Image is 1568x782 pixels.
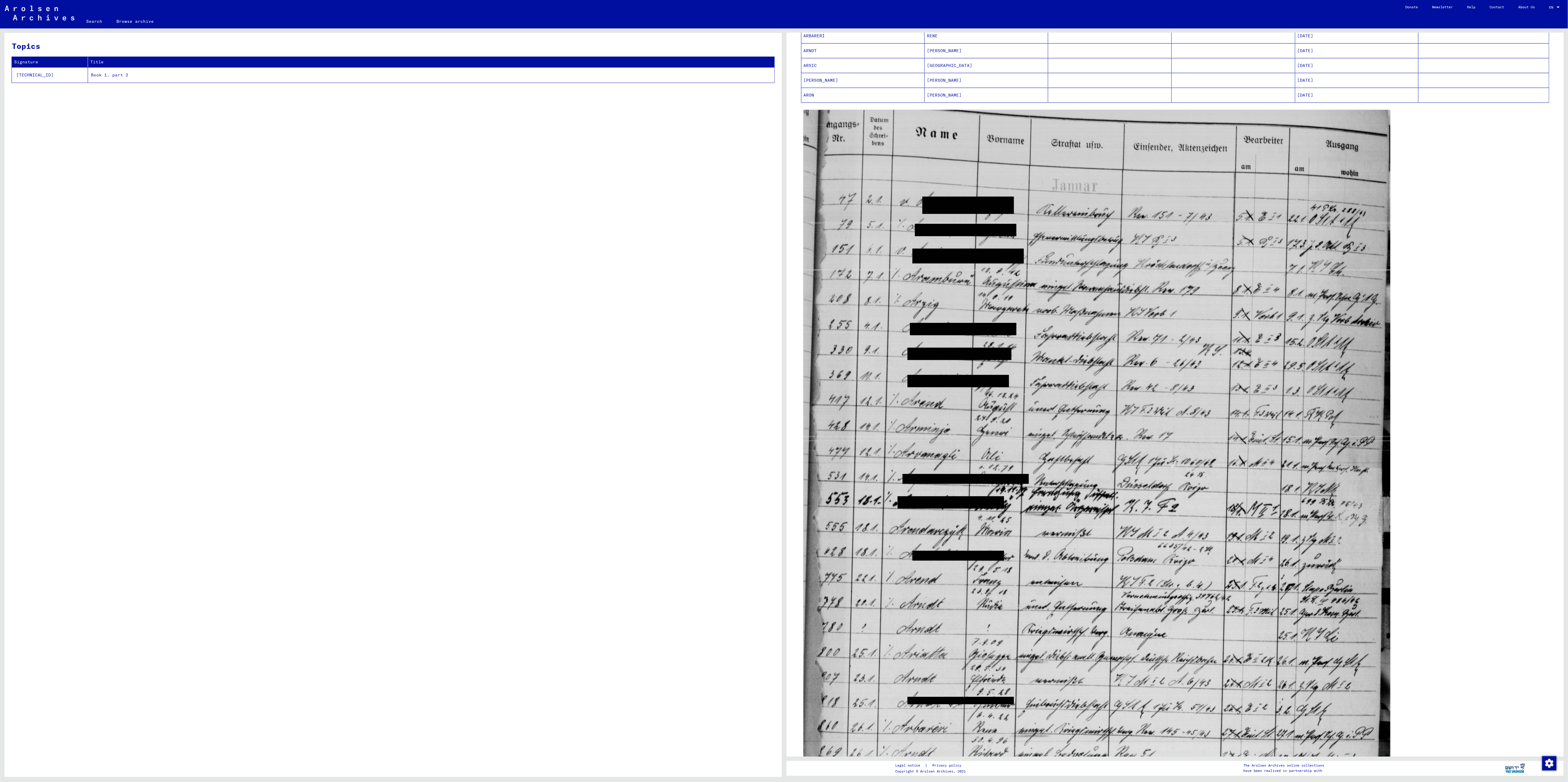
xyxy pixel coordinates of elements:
[896,769,969,774] p: Copyright © Arolsen Archives, 2021
[1549,5,1553,9] mat-select-trigger: EN
[1295,28,1419,43] mat-cell: [DATE]
[1244,768,1324,773] p: have been realized in partnership with
[109,14,161,28] a: Browse archive
[12,57,88,67] th: Signature
[928,762,969,769] a: Privacy policy
[801,28,925,43] mat-cell: ARBARERI
[925,43,1048,58] mat-cell: [PERSON_NAME]
[896,762,925,769] a: Legal notice
[925,28,1048,43] mat-cell: RENE
[1244,763,1324,768] p: The Arolsen Archives online collections
[801,73,925,87] mat-cell: [PERSON_NAME]
[925,58,1048,73] mat-cell: [GEOGRAPHIC_DATA]
[1295,73,1419,87] mat-cell: [DATE]
[12,67,88,83] td: [TECHNICAL_ID]
[1542,756,1556,770] img: Change consent
[896,762,969,769] div: |
[79,14,109,28] a: Search
[1295,58,1419,73] mat-cell: [DATE]
[801,43,925,58] mat-cell: ARNDT
[1295,88,1419,102] mat-cell: [DATE]
[88,67,774,83] td: Book 1, part 2
[925,88,1048,102] mat-cell: [PERSON_NAME]
[12,40,774,52] h3: Topics
[88,57,774,67] th: Title
[1504,761,1526,775] img: yv_logo.png
[925,73,1048,87] mat-cell: [PERSON_NAME]
[5,6,74,20] img: Arolsen_neg.svg
[1295,43,1419,58] mat-cell: [DATE]
[801,58,925,73] mat-cell: ARSIC
[801,88,925,102] mat-cell: ARON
